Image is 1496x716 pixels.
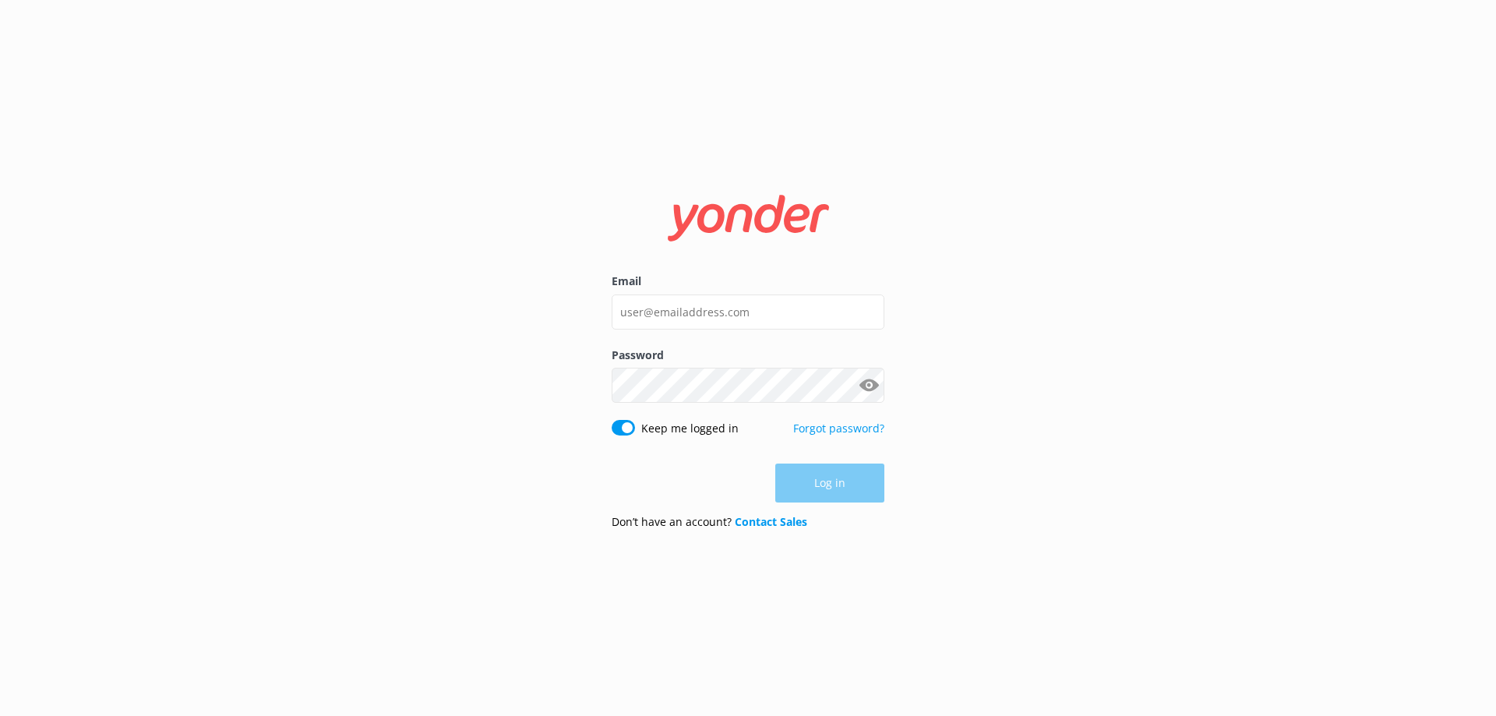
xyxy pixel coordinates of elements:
[853,370,884,401] button: Show password
[735,514,807,529] a: Contact Sales
[612,295,884,330] input: user@emailaddress.com
[612,347,884,364] label: Password
[793,421,884,436] a: Forgot password?
[641,420,739,437] label: Keep me logged in
[612,513,807,531] p: Don’t have an account?
[612,273,884,290] label: Email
